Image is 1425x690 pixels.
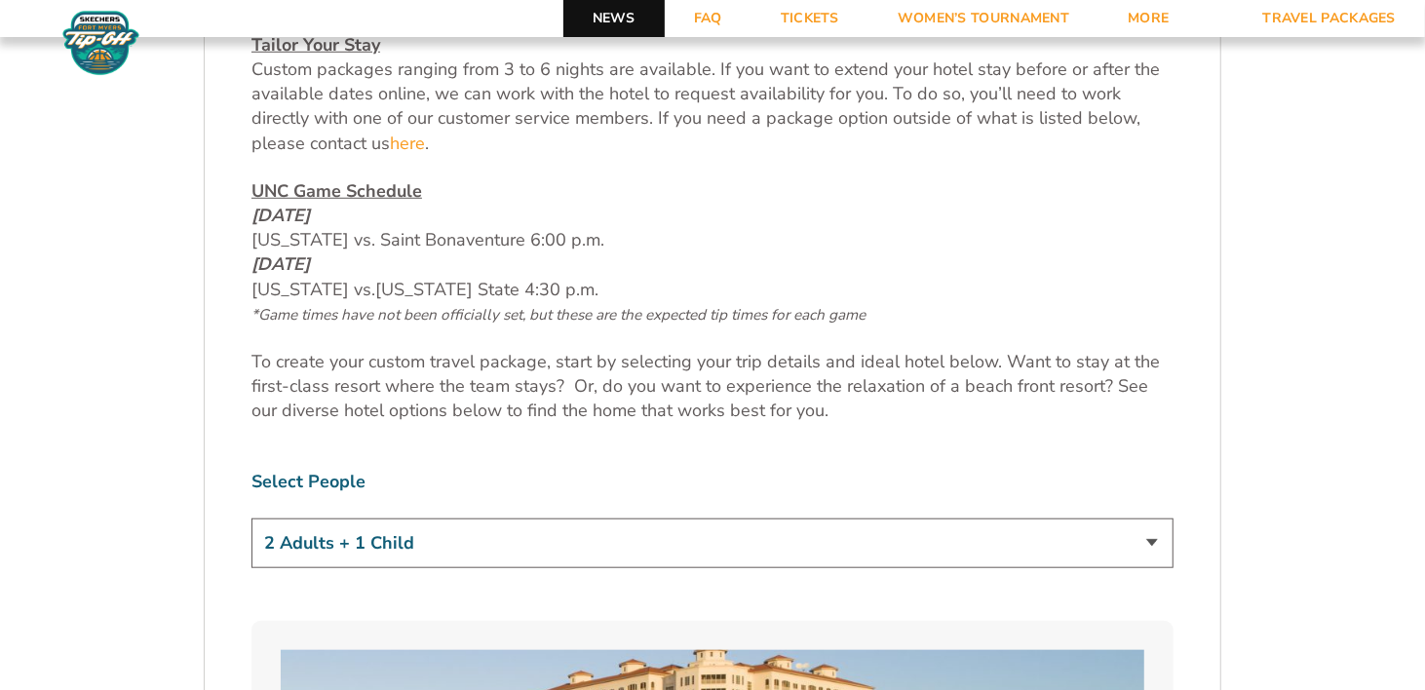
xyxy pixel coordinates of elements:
[354,278,375,301] span: vs.
[390,132,425,156] a: here
[251,33,380,57] u: Tailor Your Stay
[251,252,310,276] em: [DATE]
[251,179,422,203] u: UNC Game Schedule
[375,278,598,301] span: [US_STATE] State 4:30 p.m.
[251,305,866,325] span: *Game times have not been officially set, but these are the expected tip times for each game
[251,350,1174,424] p: To create your custom travel package, start by selecting your trip details and ideal hotel below....
[251,33,1174,156] p: Custom packages ranging from 3 to 6 nights are available. If you want to extend your hotel stay b...
[58,10,143,76] img: Fort Myers Tip-Off
[251,470,1174,494] label: Select People
[251,204,310,227] em: [DATE]
[251,179,1174,326] p: [US_STATE] vs. Saint Bonaventure 6:00 p.m. [US_STATE]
